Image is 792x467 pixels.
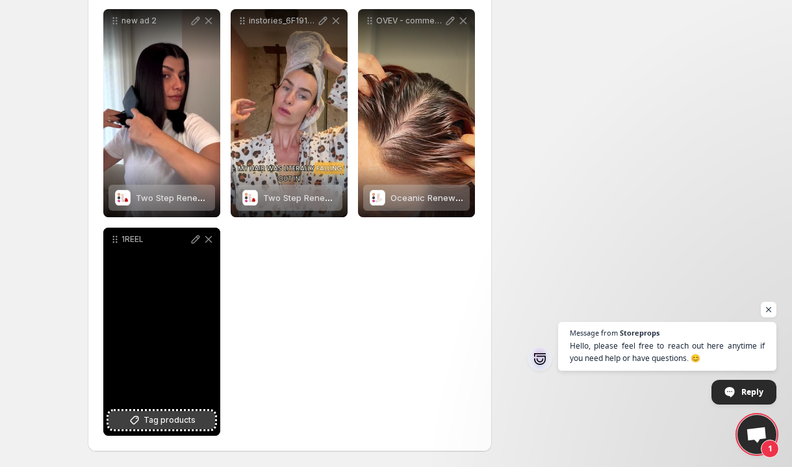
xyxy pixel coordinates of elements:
span: Two Step Renewal Bundle [136,193,242,203]
span: Oceanic Renewal Masque Bundle [390,193,528,203]
p: 1REEL [121,234,189,245]
span: 1 [761,440,779,458]
span: Hello, please feel free to reach out here anytime if you need help or have questions. 😊 [570,340,765,364]
button: Tag products [109,411,215,429]
p: new ad 2 [121,16,189,26]
p: OVEV - commercial sound [376,16,444,26]
div: OVEV - commercial soundOceanic Renewal Masque BundleOceanic Renewal Masque Bundle [358,9,475,217]
div: Open chat [737,415,776,454]
div: new ad 2Two Step Renewal BundleTwo Step Renewal Bundle [103,9,220,217]
div: 1REELTag products [103,228,220,436]
span: Message from [570,329,618,336]
span: Storeprops [620,329,659,336]
span: Reply [741,380,763,403]
div: instories_6F19171C-F8D9-4295-BA07-C47A5357CF33Two Step Renewal BundleTwo Step Renewal Bundle [231,9,348,217]
span: Two Step Renewal Bundle [263,193,370,203]
p: instories_6F19171C-F8D9-4295-BA07-C47A5357CF33 [249,16,316,26]
span: Tag products [144,414,196,427]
